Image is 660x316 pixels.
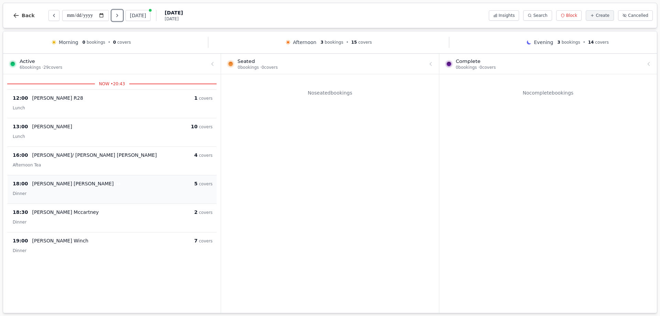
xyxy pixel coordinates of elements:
span: Search [533,13,547,18]
span: Insights [499,13,515,18]
span: • [108,40,110,45]
button: Search [523,10,552,21]
span: • [583,40,585,45]
span: 5 [194,181,198,186]
span: Create [596,13,609,18]
span: covers [199,96,213,101]
p: [PERSON_NAME] [PERSON_NAME] [32,180,114,187]
span: 7 [194,238,198,243]
span: 12:00 [13,95,28,101]
span: NOW • 20:43 [95,81,129,87]
span: covers [358,40,372,45]
span: 4 [194,152,198,158]
span: 18:30 [13,209,28,216]
span: covers [199,182,213,186]
span: covers [199,153,213,158]
span: 19:00 [13,237,28,244]
span: Morning [59,39,78,46]
span: Afternoon Tea [13,163,41,167]
span: bookings [87,40,105,45]
button: Next day [112,10,123,21]
span: 0 [113,40,116,45]
span: 15 [351,40,357,45]
span: covers [117,40,131,45]
span: Evening [534,39,553,46]
p: [PERSON_NAME]/ [PERSON_NAME] [PERSON_NAME] [32,152,157,159]
span: [DATE] [165,16,183,22]
span: 0 [82,40,85,45]
span: Cancelled [628,13,648,18]
span: • [346,40,349,45]
span: Back [22,13,35,18]
p: No complete bookings [443,89,653,96]
p: [PERSON_NAME] [32,123,72,130]
span: bookings [562,40,580,45]
svg: Customer message [117,182,121,186]
span: covers [199,124,213,129]
span: 10 [191,124,197,129]
span: covers [199,239,213,243]
span: covers [595,40,609,45]
span: 16:00 [13,152,28,159]
span: covers [199,210,213,215]
span: [DATE] [165,9,183,16]
button: Previous day [48,10,59,21]
span: 1 [194,95,198,101]
span: 18:00 [13,180,28,187]
button: [DATE] [125,10,151,21]
span: Lunch [13,134,25,139]
button: Create [586,10,614,21]
span: Dinner [13,248,26,253]
span: Dinner [13,220,26,225]
span: 3 [557,40,560,45]
p: [PERSON_NAME] Winch [32,237,89,244]
span: bookings [325,40,343,45]
button: Back [7,7,40,24]
span: 13:00 [13,123,28,130]
span: Dinner [13,191,26,196]
button: Cancelled [618,10,653,21]
span: 14 [588,40,594,45]
span: 3 [320,40,323,45]
span: Afternoon [293,39,316,46]
button: Insights [489,10,519,21]
button: Block [556,10,582,21]
p: [PERSON_NAME] Mccartney [32,209,99,216]
span: 2 [194,209,198,215]
p: No seated bookings [225,89,434,96]
p: [PERSON_NAME] R28 [32,95,83,101]
span: Lunch [13,106,25,110]
span: Block [566,13,577,18]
